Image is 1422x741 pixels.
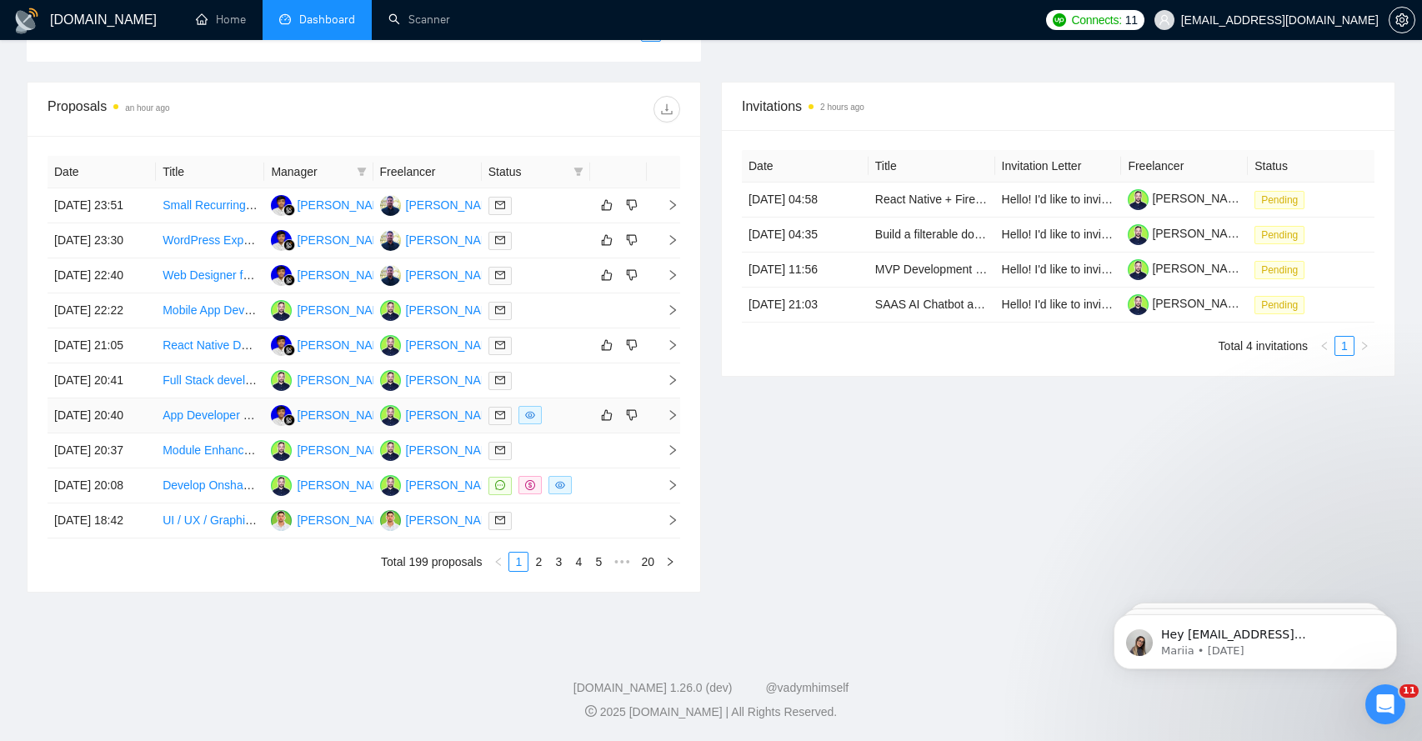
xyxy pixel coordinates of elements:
button: like [597,335,617,355]
button: like [597,265,617,285]
a: SK[PERSON_NAME] [271,373,393,386]
td: [DATE] 20:37 [48,433,156,468]
a: [PERSON_NAME] [1128,192,1248,205]
li: 1 [508,552,528,572]
a: Mobile App Development for Travel Industry [163,303,389,317]
td: [DATE] 20:08 [48,468,156,503]
span: right [665,557,675,567]
td: SAAS AI Chatbot and Social ECommerce Platform Development and Delivery [869,288,995,323]
img: c1_CvyS9CxCoSJC3mD3BH92RPhVJClFqPvkRQBDCSy2tztzXYjDvTSff_hzb3jbmjQ [1128,189,1149,210]
img: gigradar-bm.png [283,204,295,216]
button: left [1314,336,1334,356]
button: right [660,552,680,572]
td: UI / UX / Graphic Designer for Maketing Page Enhancement [156,503,264,538]
td: [DATE] 04:35 [742,218,869,253]
a: Full Stack developer - React.js, Node.js [163,373,367,387]
div: [PERSON_NAME] [297,196,393,214]
li: Next Page [1354,336,1374,356]
span: mail [495,305,505,315]
button: dislike [622,335,642,355]
span: dislike [626,408,638,422]
span: 11 [1399,684,1419,698]
li: Previous Page [488,552,508,572]
span: like [601,198,613,212]
button: left [488,552,508,572]
button: like [597,230,617,250]
a: FR[PERSON_NAME] [271,198,393,211]
button: like [597,405,617,425]
img: SK [380,440,401,461]
img: gigradar-bm.png [283,344,295,356]
td: [DATE] 20:40 [48,398,156,433]
a: React Native Developer [163,338,286,352]
td: WordPress Expert for Page Speed Optimization [156,223,264,258]
span: dislike [626,268,638,282]
button: left [621,22,641,42]
div: [PERSON_NAME] [406,441,502,459]
span: right [653,339,678,351]
a: SK[PERSON_NAME] [380,443,502,456]
td: App Developer Needed for Vibe Coding (AI Features will be in Apps) [156,398,264,433]
a: FR[PERSON_NAME] [271,233,393,246]
span: user [1159,14,1170,26]
iframe: Intercom notifications message [1089,579,1422,696]
div: Proposals [48,96,364,123]
span: filter [353,159,370,184]
a: MVP Development for Towing Marketplace Platform [875,263,1142,276]
td: [DATE] 22:22 [48,293,156,328]
img: AP [380,265,401,286]
a: SK[PERSON_NAME] [380,373,502,386]
div: [PERSON_NAME] [406,336,502,354]
img: gigradar-bm.png [283,274,295,286]
span: right [653,409,678,421]
td: React Native + Firebase Developer for MVP Build [869,183,995,218]
td: Full Stack developer - React.js, Node.js [156,363,264,398]
img: SK [271,440,292,461]
img: SK [380,370,401,391]
span: mail [495,410,505,420]
time: 2 hours ago [820,103,864,112]
td: React Native Developer [156,328,264,363]
li: 2 [528,552,548,572]
img: FR [271,265,292,286]
a: Web Designer for Restaurant-Focused Marketing Agency [163,268,458,282]
a: [DOMAIN_NAME] 1.26.0 (dev) [573,681,733,694]
span: copyright [585,705,597,717]
button: right [661,22,681,42]
div: [PERSON_NAME] [406,476,502,494]
button: dislike [622,405,642,425]
span: Pending [1254,191,1304,209]
img: gigradar-bm.png [283,414,295,426]
a: AC[PERSON_NAME] [380,513,502,526]
span: filter [570,159,587,184]
span: right [653,269,678,281]
td: [DATE] 21:05 [48,328,156,363]
span: mail [495,270,505,280]
td: [DATE] 22:40 [48,258,156,293]
span: 11 [1125,11,1138,29]
span: left [1319,341,1329,351]
li: 1 [1334,336,1354,356]
span: dislike [626,233,638,247]
td: [DATE] 20:41 [48,363,156,398]
li: 5 [588,552,608,572]
a: [PERSON_NAME] [1128,262,1248,275]
img: SK [271,300,292,321]
a: App Developer Needed for Vibe Coding (AI Features will be in Apps) [163,408,516,422]
span: mail [495,340,505,350]
li: 20 [635,552,660,572]
a: @vadymhimself [765,681,849,694]
img: FR [271,230,292,251]
div: [PERSON_NAME] [406,371,502,389]
span: dollar [525,480,535,490]
td: Web Designer for Restaurant-Focused Marketing Agency [156,258,264,293]
div: [PERSON_NAME] [406,196,502,214]
div: [PERSON_NAME] [297,231,393,249]
span: dislike [626,338,638,352]
img: SK [380,300,401,321]
span: like [601,338,613,352]
li: Next Page [660,552,680,572]
a: homeHome [196,13,246,27]
img: c1_CvyS9CxCoSJC3mD3BH92RPhVJClFqPvkRQBDCSy2tztzXYjDvTSff_hzb3jbmjQ [1128,259,1149,280]
span: right [653,234,678,246]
